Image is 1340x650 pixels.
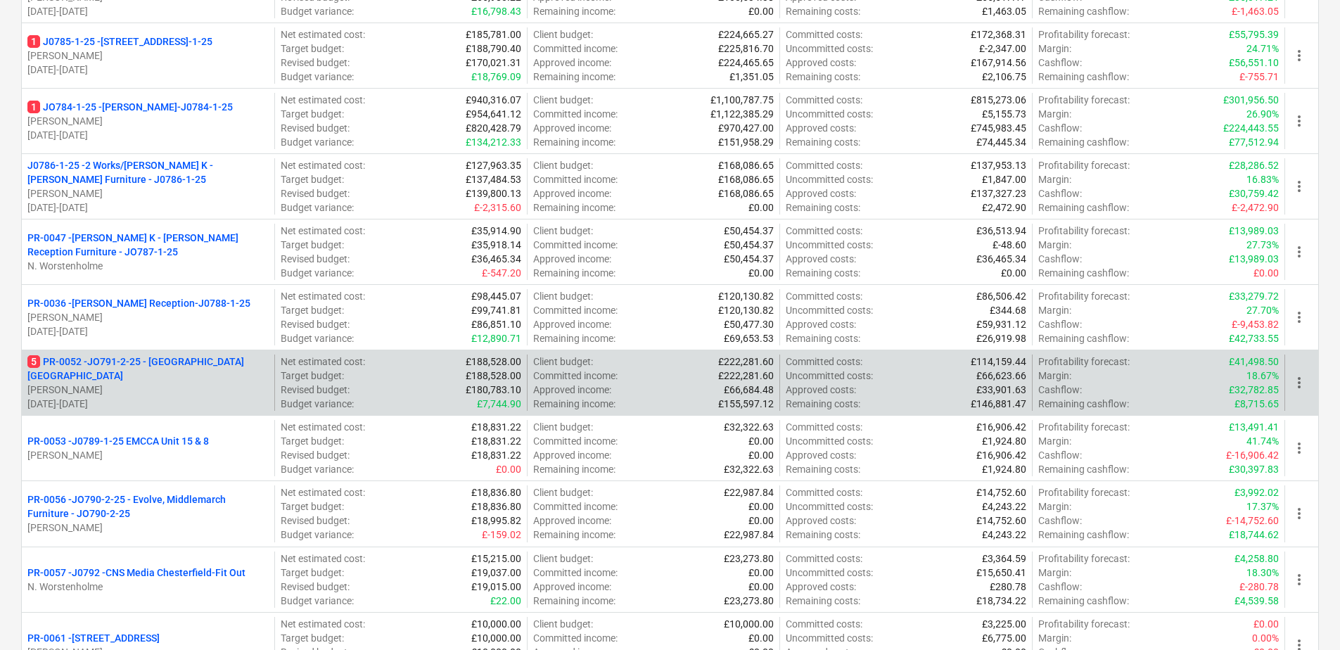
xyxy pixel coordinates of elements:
[724,224,774,238] p: £50,454.37
[1291,505,1308,522] span: more_vert
[1038,252,1082,266] p: Cashflow :
[1229,355,1279,369] p: £41,498.50
[1234,397,1279,411] p: £8,715.65
[281,355,365,369] p: Net estimated cost :
[466,56,521,70] p: £170,021.31
[533,289,593,303] p: Client budget :
[471,317,521,331] p: £86,851.10
[786,303,873,317] p: Uncommitted costs :
[979,42,1026,56] p: £-2,347.00
[471,514,521,528] p: £18,995.82
[1291,178,1308,195] span: more_vert
[471,252,521,266] p: £36,465.34
[1246,369,1279,383] p: 18.67%
[1239,70,1279,84] p: £-755.71
[533,4,615,18] p: Remaining income :
[786,56,856,70] p: Approved costs :
[976,317,1026,331] p: £59,931.12
[281,303,344,317] p: Target budget :
[718,42,774,56] p: £225,816.70
[1001,266,1026,280] p: £0.00
[27,231,269,259] p: PR-0047 - [PERSON_NAME] K - [PERSON_NAME] Reception Furniture - JO787-1-25
[1246,434,1279,448] p: 41.74%
[1038,93,1130,107] p: Profitability forecast :
[1038,397,1129,411] p: Remaining cashflow :
[976,420,1026,434] p: £16,906.42
[27,397,269,411] p: [DATE] - [DATE]
[1229,462,1279,476] p: £30,397.83
[1226,448,1279,462] p: £-16,906.42
[471,224,521,238] p: £35,914.90
[533,135,615,149] p: Remaining income :
[1229,331,1279,345] p: £42,733.55
[971,56,1026,70] p: £167,914.56
[281,70,354,84] p: Budget variance :
[281,499,344,514] p: Target budget :
[1038,331,1129,345] p: Remaining cashflow :
[786,317,856,331] p: Approved costs :
[281,186,350,200] p: Revised budget :
[786,266,860,280] p: Remaining costs :
[710,93,774,107] p: £1,100,787.75
[1038,499,1071,514] p: Margin :
[748,448,774,462] p: £0.00
[27,434,209,448] p: PR-0053 - J0789-1-25 EMCCA Unit 15 & 8
[27,101,40,113] span: 1
[466,93,521,107] p: £940,316.07
[466,121,521,135] p: £820,428.79
[27,355,269,383] p: PR-0052 - JO791-2-25 - [GEOGRAPHIC_DATA] [GEOGRAPHIC_DATA]
[281,462,354,476] p: Budget variance :
[982,172,1026,186] p: £1,847.00
[27,35,40,48] span: 1
[1223,93,1279,107] p: £301,956.50
[281,27,365,42] p: Net estimated cost :
[281,289,365,303] p: Net estimated cost :
[533,121,611,135] p: Approved income :
[533,397,615,411] p: Remaining income :
[1291,571,1308,588] span: more_vert
[471,303,521,317] p: £99,741.81
[748,514,774,528] p: £0.00
[533,485,593,499] p: Client budget :
[971,93,1026,107] p: £815,273.06
[281,514,350,528] p: Revised budget :
[1253,266,1279,280] p: £0.00
[471,4,521,18] p: £16,798.43
[477,397,521,411] p: £7,744.90
[1038,186,1082,200] p: Cashflow :
[993,238,1026,252] p: £-48.60
[976,331,1026,345] p: £26,919.98
[1038,200,1129,215] p: Remaining cashflow :
[471,238,521,252] p: £35,918.14
[1229,289,1279,303] p: £33,279.72
[533,158,593,172] p: Client budget :
[748,499,774,514] p: £0.00
[1229,420,1279,434] p: £13,491.41
[786,369,873,383] p: Uncommitted costs :
[786,224,862,238] p: Committed costs :
[281,56,350,70] p: Revised budget :
[718,135,774,149] p: £151,958.29
[27,492,269,521] p: PR-0056 - JO790-2-25 - Evolve, Middlemarch Furniture - JO790-2-25
[724,462,774,476] p: £32,322.63
[533,200,615,215] p: Remaining income :
[471,331,521,345] p: £12,890.71
[976,289,1026,303] p: £86,506.42
[281,4,354,18] p: Budget variance :
[281,434,344,448] p: Target budget :
[1038,355,1130,369] p: Profitability forecast :
[990,303,1026,317] p: £344.68
[281,317,350,331] p: Revised budget :
[474,200,521,215] p: £-2,315.60
[748,200,774,215] p: £0.00
[533,224,593,238] p: Client budget :
[281,369,344,383] p: Target budget :
[281,420,365,434] p: Net estimated cost :
[729,70,774,84] p: £1,351.05
[1038,56,1082,70] p: Cashflow :
[786,331,860,345] p: Remaining costs :
[1038,158,1130,172] p: Profitability forecast :
[1232,200,1279,215] p: £-2,472.90
[27,355,269,411] div: 5PR-0052 -JO791-2-25 - [GEOGRAPHIC_DATA] [GEOGRAPHIC_DATA][PERSON_NAME][DATE]-[DATE]
[786,135,860,149] p: Remaining costs :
